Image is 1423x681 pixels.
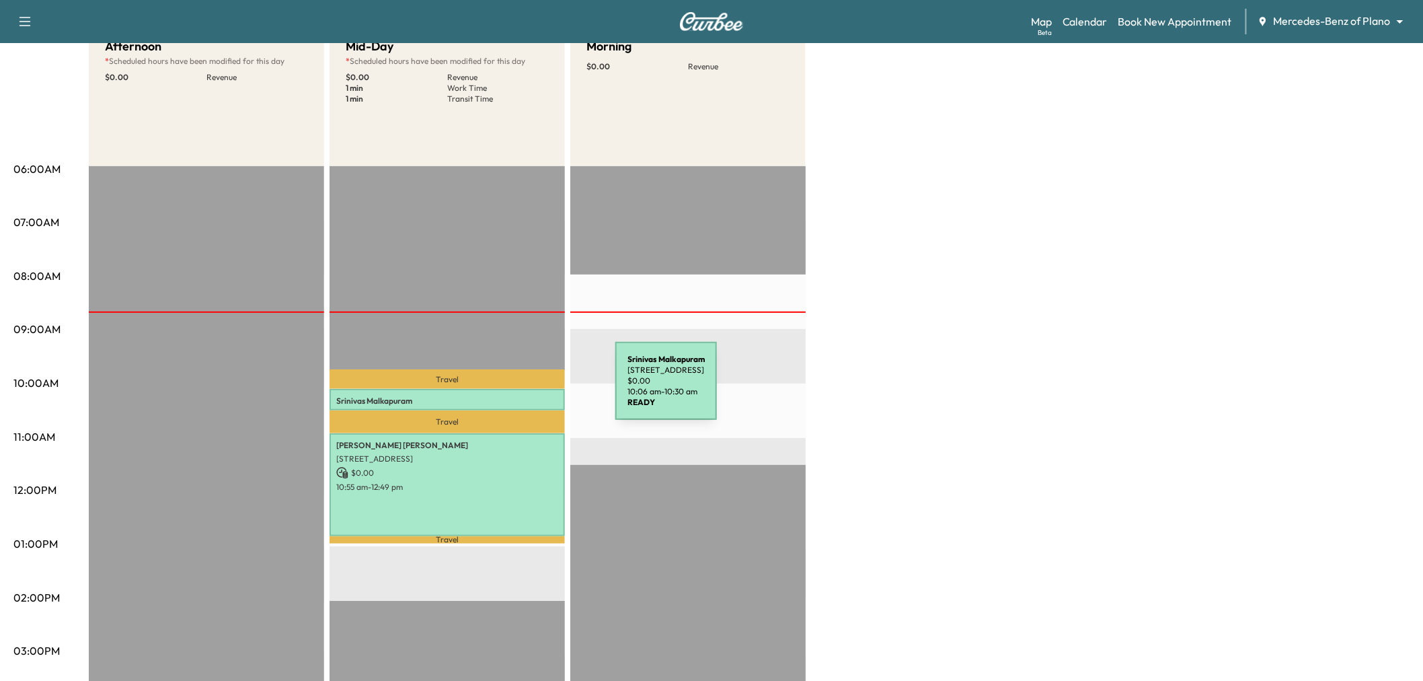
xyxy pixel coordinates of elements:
p: Scheduled hours have been modified for this day [105,56,308,67]
p: $ 0.00 [105,72,206,83]
p: Work Time [447,83,549,94]
h5: Morning [586,37,631,56]
p: 08:00AM [13,268,61,284]
a: MapBeta [1031,13,1052,30]
p: 12:00PM [13,482,56,498]
p: 03:00PM [13,643,60,659]
p: Revenue [447,72,549,83]
p: Scheduled hours have been modified for this day [346,56,549,67]
p: [PERSON_NAME] [PERSON_NAME] [336,440,558,451]
a: Calendar [1063,13,1108,30]
p: Travel [330,369,565,388]
p: Travel [330,536,565,544]
p: 10:00AM [13,375,59,391]
p: 02:00PM [13,589,60,606]
p: $ 0.00 [346,72,447,83]
p: Transit Time [447,94,549,104]
img: Curbee Logo [679,12,744,31]
p: $ 0.00 [586,61,688,72]
p: 10:55 am - 12:49 pm [336,482,558,493]
a: Book New Appointment [1118,13,1232,30]
h5: Afternoon [105,37,161,56]
p: [STREET_ADDRESS] [336,409,558,420]
p: 11:00AM [13,429,55,445]
p: Revenue [688,61,790,72]
p: Srinivas Malkapuram [336,396,558,406]
p: 07:00AM [13,214,59,230]
p: 1 min [346,94,447,104]
div: Beta [1038,28,1052,38]
p: 01:00PM [13,536,58,552]
span: Mercedes-Benz of Plano [1274,13,1391,29]
h5: Mid-Day [346,37,393,56]
p: 09:00AM [13,321,61,337]
p: Revenue [206,72,308,83]
p: 06:00AM [13,161,61,177]
p: [STREET_ADDRESS] [336,454,558,464]
p: Travel [330,410,565,433]
p: 1 min [346,83,447,94]
p: $ 0.00 [336,467,558,479]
